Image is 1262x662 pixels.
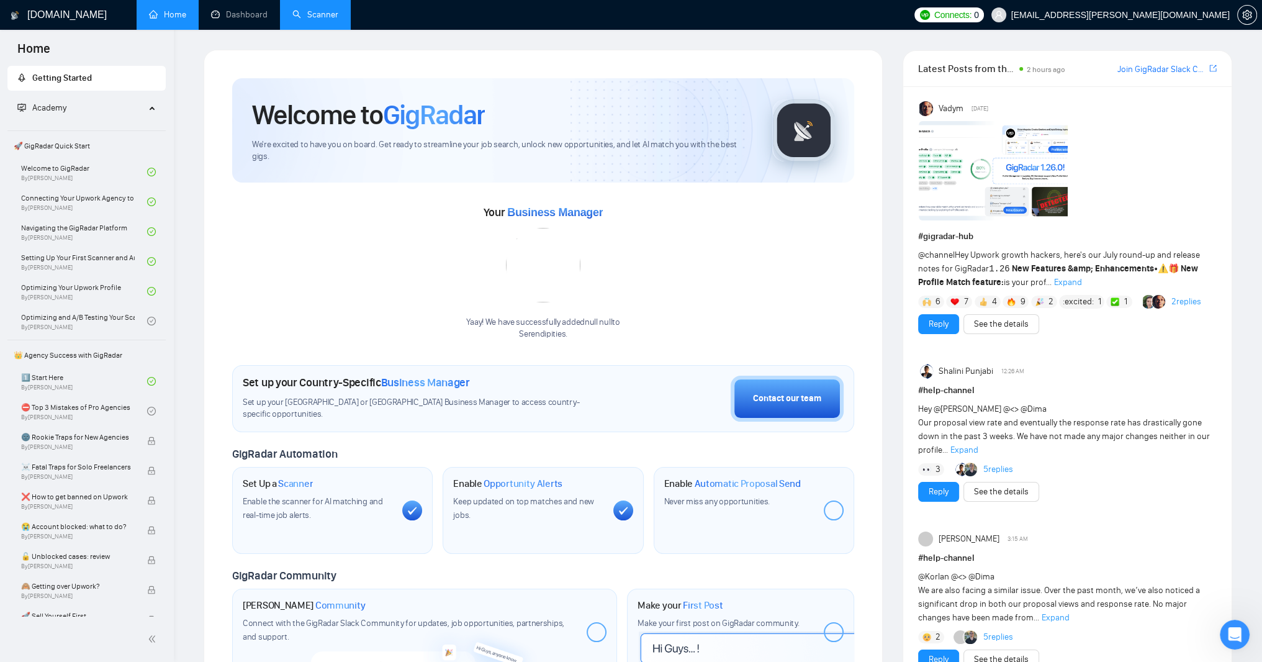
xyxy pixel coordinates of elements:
span: lock [147,526,156,535]
span: GigRadar [383,98,485,132]
div: Profile image for AI Assistant from GigRadar 📡Rate your conversationAI Assistant from GigRadar 📡•... [13,207,235,253]
span: Community [315,599,366,612]
span: Hey Upwork growth hackers, here's our July round-up and release notes for GigRadar • is your prof... [918,250,1200,288]
a: See the details [974,317,1029,331]
h1: Make your [638,599,723,612]
span: Rate your conversation [55,218,156,228]
span: [DATE] [971,103,988,114]
span: Keep updated on top matches and new jobs. [453,496,594,520]
div: ✅ How To: Connect your agency to [DOMAIN_NAME] [25,340,208,366]
a: Setting Up Your First Scanner and Auto-BidderBy[PERSON_NAME] [21,248,147,275]
img: 👀 [922,465,931,474]
span: check-circle [147,377,156,386]
span: Your [484,206,603,219]
img: Viktor Ostashevskyi [965,463,978,476]
span: lock [147,437,156,445]
h1: # help-channel [918,551,1217,565]
span: Connects: [934,8,971,22]
img: F09AC4U7ATU-image.png [919,121,1068,220]
div: Close [214,20,236,42]
img: 🥺 [922,633,931,642]
span: @Korlan @<> @Dima We are also facing a similar issue. Over the past month, we’ve also noticed a s... [918,571,1200,623]
p: Hi [PERSON_NAME][EMAIL_ADDRESS][DOMAIN_NAME] 👋 [25,88,223,152]
div: 🔠 GigRadar Search Syntax: Query Operators for Optimized Job Searches [18,371,230,407]
span: 🎁 [1168,263,1179,274]
h1: [PERSON_NAME] [243,599,366,612]
span: Expand [950,445,978,455]
a: 5replies [983,631,1013,643]
span: 6 [935,296,940,308]
a: Navigating the GigRadar PlatformBy[PERSON_NAME] [21,218,147,245]
span: lock [147,496,156,505]
span: Business Manager [507,206,603,219]
span: Search for help [25,312,101,325]
p: How can we help? [25,152,223,173]
span: Expand [1042,612,1070,623]
span: lock [147,556,156,565]
span: Messages [103,419,146,427]
img: 🙌 [922,297,931,306]
a: Join GigRadar Slack Community [1117,63,1207,76]
span: 3 [935,463,940,476]
a: setting [1237,10,1257,20]
span: rocket [17,73,26,82]
span: GigRadar Automation [232,447,337,461]
span: check-circle [147,407,156,415]
span: Make your first post on GigRadar community. [638,618,799,628]
span: Opportunity Alerts [484,478,562,490]
a: 2replies [1171,296,1201,308]
span: Vadym [939,102,963,116]
div: Recent messageProfile image for AI Assistant from GigRadar 📡Rate your conversationAI Assistant fr... [12,188,236,253]
li: Getting Started [7,66,166,91]
span: 0 [974,8,979,22]
img: error [506,228,580,302]
span: user [994,11,1003,19]
button: Contact our team [731,376,844,422]
span: By [PERSON_NAME] [21,443,135,451]
strong: New Features &amp; Enhancements [1012,263,1154,274]
div: Yaay! We have successfully added null null to [466,317,620,340]
span: By [PERSON_NAME] [21,473,135,481]
h1: # help-channel [918,384,1217,397]
span: Home [27,419,55,427]
h1: Enable [664,478,801,490]
img: Shalini Punjabi [919,364,934,379]
div: ✅ How To: Connect your agency to [DOMAIN_NAME] [18,335,230,371]
span: double-left [148,633,160,645]
a: 5replies [983,463,1013,476]
div: 🔠 GigRadar Search Syntax: Query Operators for Optimized Job Searches [25,376,208,402]
span: Academy [32,102,66,113]
img: 👍 [979,297,988,306]
span: GigRadar Community [232,569,336,583]
a: See the details [974,485,1029,499]
a: ⛔ Top 3 Mistakes of Pro AgenciesBy[PERSON_NAME] [21,397,147,425]
span: setting [1238,10,1256,20]
img: upwork-logo.png [920,10,930,20]
span: Business Manager [381,376,470,389]
span: check-circle [147,168,156,176]
h1: Welcome to [252,98,485,132]
button: Messages [83,388,165,437]
span: First Post [683,599,723,612]
img: ❤️ [950,297,959,306]
span: 4 [992,296,997,308]
span: 12:26 AM [1001,366,1024,377]
span: Academy [17,102,66,113]
img: logo [25,24,45,43]
a: Optimizing Your Upwork ProfileBy[PERSON_NAME] [21,278,147,305]
span: check-circle [147,197,156,206]
div: Recent message [25,199,223,212]
span: Automatic Proposal Send [695,478,801,490]
a: dashboardDashboard [211,9,268,20]
button: Reply [918,314,959,334]
span: check-circle [147,287,156,296]
span: Home [7,40,60,66]
span: check-circle [147,257,156,266]
span: check-circle [147,317,156,325]
span: 🚀 Sell Yourself First [21,610,135,622]
button: See the details [963,314,1039,334]
span: 😭 Account blocked: what to do? [21,520,135,533]
span: Latest Posts from the GigRadar Community [918,61,1016,76]
img: gigradar-logo.png [773,99,835,161]
h1: Set up your Country-Specific [243,376,470,389]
